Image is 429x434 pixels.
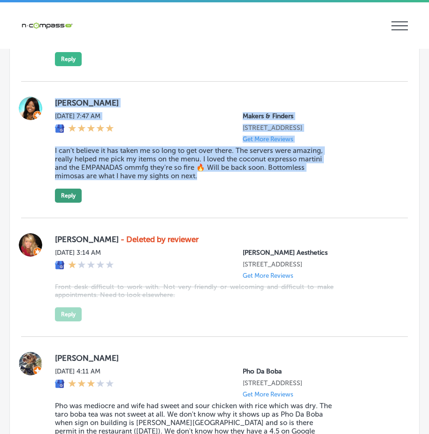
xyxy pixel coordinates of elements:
[55,249,114,257] label: [DATE] 3:14 AM
[243,249,393,257] p: Kattine Aesthetics
[243,136,293,143] p: Get More Reviews
[21,21,73,30] img: 660ab0bf-5cc7-4cb8-ba1c-48b5ae0f18e60NCTV_CLogo_TV_Black_-500x88.png
[68,379,114,389] div: 3 Stars
[243,391,293,398] p: Get More Reviews
[243,379,393,387] p: 100 Pier Park Dr Suite 115
[121,235,199,244] strong: - Deleted by reviewer
[55,189,82,203] button: Reply
[243,367,393,375] p: Pho Da Boba
[55,353,393,363] label: [PERSON_NAME]
[55,112,114,120] label: [DATE] 7:47 AM
[68,260,114,271] div: 1 Star
[55,52,82,66] button: Reply
[243,272,293,279] p: Get More Reviews
[243,124,393,132] p: 1120 S Main St. Suite 110
[55,307,82,321] button: Reply
[243,112,393,120] p: Makers & Finders
[68,124,114,134] div: 5 Stars
[55,98,393,107] label: [PERSON_NAME]
[55,235,393,244] label: [PERSON_NAME]
[55,283,334,299] blockquote: Front desk difficult to work with. Not very friendly or welcoming and difficult to make appointme...
[55,367,114,375] label: [DATE] 4:11 AM
[243,260,393,268] p: 1430 Medical Center Parkway Suite 1B
[55,146,334,180] blockquote: I can't believe it has taken me so long to get over there. The servers were amazing, really helpe...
